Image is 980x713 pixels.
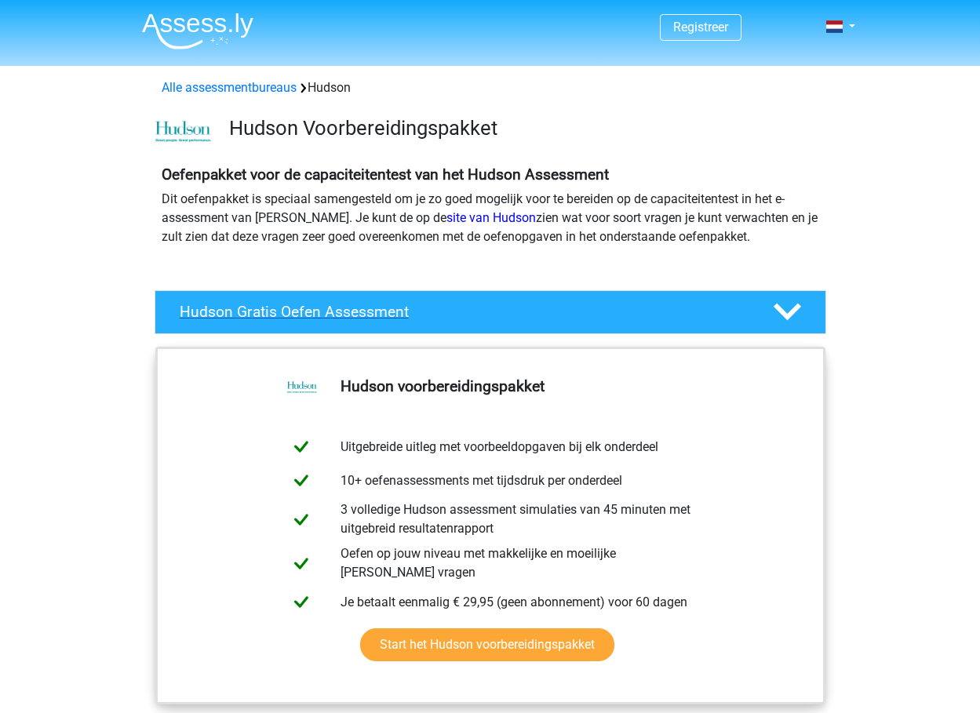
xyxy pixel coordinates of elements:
[673,20,728,35] a: Registreer
[148,290,832,334] a: Hudson Gratis Oefen Assessment
[162,190,819,246] p: Dit oefenpakket is speciaal samengesteld om je zo goed mogelijk voor te bereiden op de capaciteit...
[155,121,211,143] img: cefd0e47479f4eb8e8c001c0d358d5812e054fa8.png
[162,80,297,95] a: Alle assessmentbureaus
[229,116,814,140] h3: Hudson Voorbereidingspakket
[142,13,253,49] img: Assessly
[155,78,825,97] div: Hudson
[360,628,614,661] a: Start het Hudson voorbereidingspakket
[162,166,609,184] b: Oefenpakket voor de capaciteitentest van het Hudson Assessment
[180,303,748,321] h4: Hudson Gratis Oefen Assessment
[446,210,536,225] a: site van Hudson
